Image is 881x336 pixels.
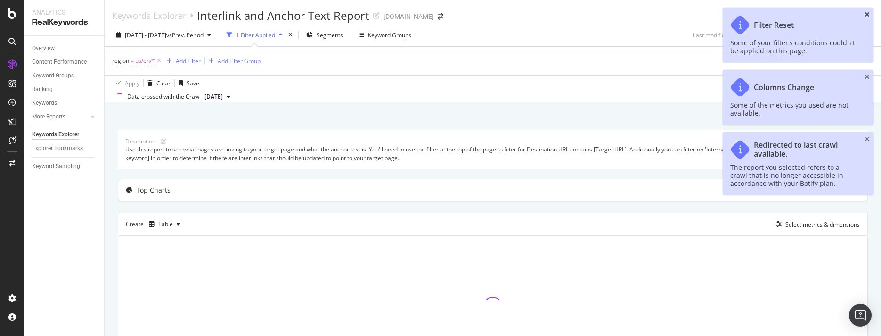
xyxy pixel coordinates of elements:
div: close toast [865,136,870,143]
span: [DATE] - [DATE] [125,31,166,39]
div: More Reports [32,112,65,122]
button: [DATE] [201,91,234,102]
a: Keyword Groups [32,71,98,81]
a: Keywords Explorer [32,130,98,140]
div: Redirected to last crawl available. [754,141,857,159]
div: Columns Change [754,83,814,92]
a: Explorer Bookmarks [32,143,98,153]
div: Analytics [32,8,97,17]
div: times [286,30,294,40]
div: Last modifications not saved [693,31,767,39]
span: vs Prev. Period [166,31,204,39]
button: Add Filter Group [205,55,261,67]
a: Ranking [32,84,98,94]
span: Segments [317,31,343,39]
div: Overview [32,43,55,53]
a: More Reports [32,112,88,122]
div: [DOMAIN_NAME] [383,12,434,21]
div: Keyword Groups [368,31,411,39]
button: Add Filter [163,55,201,67]
div: Content Performance [32,57,87,67]
div: Use this report to see what pages are linking to your target page and what the anchor text is. Yo... [125,145,860,161]
div: Add Filter [176,57,201,65]
div: The report you selected refers to a crawl that is no longer accessible in accordance with your Bo... [730,163,857,187]
span: us/en/* [135,54,155,67]
div: close toast [865,74,870,80]
button: Table [145,217,184,232]
button: Save [175,76,199,91]
div: 1 Filter Applied [236,31,275,39]
div: Interlink and Anchor Text Report [197,8,369,24]
div: Save [187,79,199,87]
div: Explorer Bookmarks [32,143,83,153]
span: 2024 Jul. 2nd [204,92,223,101]
div: Select metrics & dimensions [785,220,860,228]
div: Some of your filter's conditions couldn't be applied on this page. [730,39,857,55]
div: Create [126,217,184,232]
button: 1 Filter Applied [223,27,286,42]
div: Apply [125,79,139,87]
a: Content Performance [32,57,98,67]
div: Keyword Groups [32,71,74,81]
div: Keyword Sampling [32,161,80,171]
div: close toast [865,11,870,18]
div: Top Charts [136,185,171,195]
div: arrow-right-arrow-left [438,13,443,20]
a: Keyword Sampling [32,161,98,171]
div: Description: [125,137,157,145]
div: Ranking [32,84,53,94]
a: Overview [32,43,98,53]
div: Table [158,221,173,227]
div: Keywords [32,98,57,108]
button: Clear [144,76,171,91]
a: Keywords Explorer [112,10,186,21]
div: Keywords Explorer [32,130,79,140]
button: Segments [302,27,347,42]
div: RealKeywords [32,17,97,28]
span: = [131,57,134,65]
div: Filter Reset [754,21,794,30]
span: region [112,57,129,65]
div: Some of the metrics you used are not available. [730,101,857,117]
button: Keyword Groups [355,27,415,42]
a: Keywords [32,98,98,108]
div: Open Intercom Messenger [849,304,872,327]
div: Data crossed with the Crawl [127,92,201,101]
button: Apply [112,76,139,91]
button: Select metrics & dimensions [772,218,860,230]
div: Add Filter Group [218,57,261,65]
div: Clear [156,79,171,87]
button: [DATE] - [DATE]vsPrev. Period [112,27,215,42]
